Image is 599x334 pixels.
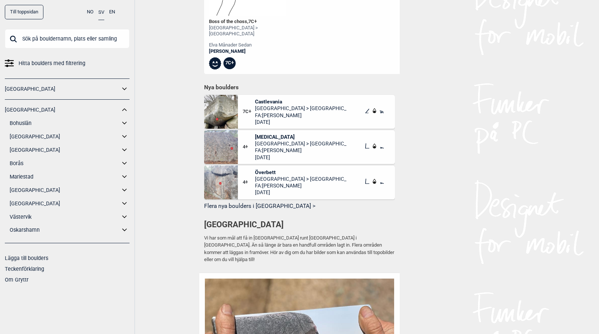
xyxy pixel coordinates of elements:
a: [GEOGRAPHIC_DATA] [5,84,120,94]
img: Castlevania [204,95,238,129]
a: Till toppsidan [5,5,43,19]
span: 4+ [243,144,255,150]
a: [GEOGRAPHIC_DATA] [10,185,120,196]
a: Hitta boulders med filtrering [5,58,130,69]
div: Molar4+[MEDICAL_DATA][GEOGRAPHIC_DATA] > [GEOGRAPHIC_DATA]FA:[PERSON_NAME][DATE] [204,130,395,164]
span: [DATE] [255,119,347,125]
span: 4+ [243,179,255,186]
div: 7C+ [223,57,236,70]
span: [GEOGRAPHIC_DATA] > [GEOGRAPHIC_DATA] [255,176,347,182]
div: [GEOGRAPHIC_DATA] > [GEOGRAPHIC_DATA] [209,25,286,38]
a: Oskarshamn [10,225,120,235]
a: Teckenförklaring [5,266,44,272]
button: SV [98,5,104,20]
a: [GEOGRAPHIC_DATA] [10,198,120,209]
a: Västervik [10,212,120,222]
div: Boss of the choss , [209,19,286,25]
h1: Nya boulders [204,84,395,91]
p: Vi har som mål att få in [GEOGRAPHIC_DATA] runt [GEOGRAPHIC_DATA] i [GEOGRAPHIC_DATA]. Än så läng... [204,234,395,263]
button: EN [109,5,115,19]
span: [DATE] [255,154,347,161]
a: [PERSON_NAME] [209,48,286,55]
button: Flera nya boulders i [GEOGRAPHIC_DATA] > [204,201,395,212]
a: [GEOGRAPHIC_DATA] [10,131,120,142]
span: Överbett [255,169,347,176]
input: Sök på bouldernamn, plats eller samling [5,29,130,48]
img: Molar [204,130,238,164]
span: FA: [PERSON_NAME] [255,147,347,154]
a: Mariestad [10,171,120,182]
span: Hitta boulders med filtrering [19,58,85,69]
span: FA: [PERSON_NAME] [255,182,347,189]
div: Overbett4+Överbett[GEOGRAPHIC_DATA] > [GEOGRAPHIC_DATA]FA:[PERSON_NAME][DATE] [204,166,395,199]
span: [GEOGRAPHIC_DATA] > [GEOGRAPHIC_DATA] [255,140,347,147]
a: Om Gryttr [5,277,29,283]
span: [GEOGRAPHIC_DATA] > [GEOGRAPHIC_DATA] [255,105,347,112]
span: 7C+ [248,19,257,24]
span: [MEDICAL_DATA] [255,134,347,140]
a: Borås [10,158,120,169]
span: [DATE] [255,189,347,196]
div: elva månader sedan [209,42,286,48]
div: Castlevania7C+Castlevania[GEOGRAPHIC_DATA] > [GEOGRAPHIC_DATA]FA:[PERSON_NAME][DATE] [204,95,395,129]
span: 7C+ [243,109,255,115]
span: Castlevania [255,98,347,105]
span: FA: [PERSON_NAME] [255,112,347,119]
a: [GEOGRAPHIC_DATA] [5,105,120,115]
a: Bohuslän [10,118,120,129]
h1: [GEOGRAPHIC_DATA] [204,219,395,231]
button: NO [87,5,94,19]
a: Lägga till boulders [5,255,48,261]
a: [GEOGRAPHIC_DATA] [10,145,120,155]
img: Overbett [204,166,238,199]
